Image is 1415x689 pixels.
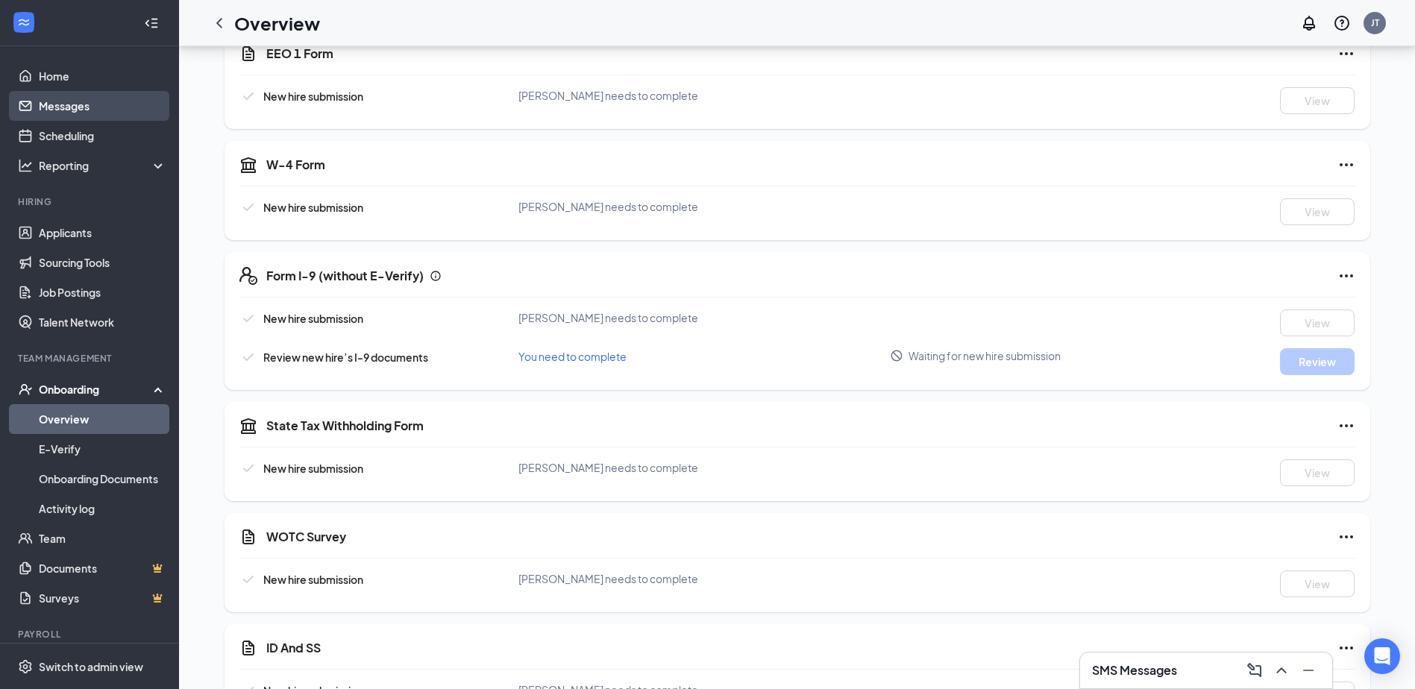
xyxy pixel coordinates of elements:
svg: Settings [18,659,33,674]
button: Review [1280,348,1355,375]
button: ChevronUp [1270,658,1293,682]
svg: CustomFormIcon [239,639,257,657]
a: E-Verify [39,434,166,464]
span: Waiting for new hire submission [909,348,1061,363]
a: Team [39,523,166,553]
span: Review new hire’s I-9 documents [263,350,428,364]
h3: SMS Messages [1092,662,1177,679]
svg: WorkstreamLogo [16,15,31,30]
h5: Form I-9 (without E-Verify) [266,268,424,284]
span: New hire submission [263,312,363,325]
button: ComposeMessage [1243,658,1267,682]
span: You need to complete [518,350,627,363]
a: Scheduling [39,121,166,151]
svg: Blocked [890,349,903,362]
a: DocumentsCrown [39,553,166,583]
button: Minimize [1296,658,1320,682]
button: View [1280,198,1355,225]
svg: Notifications [1300,14,1318,32]
h5: State Tax Withholding Form [266,418,424,434]
div: Reporting [39,158,167,173]
a: SurveysCrown [39,583,166,613]
a: Messages [39,91,166,121]
svg: FormI9EVerifyIcon [239,267,257,285]
a: Home [39,61,166,91]
button: View [1280,570,1355,597]
svg: Minimize [1299,661,1317,679]
svg: QuestionInfo [1333,14,1351,32]
svg: Ellipses [1337,267,1355,285]
span: [PERSON_NAME] needs to complete [518,311,698,324]
span: New hire submission [263,462,363,475]
svg: Checkmark [239,348,257,366]
svg: Ellipses [1337,417,1355,435]
span: New hire submission [263,573,363,586]
svg: Info [430,270,442,282]
span: [PERSON_NAME] needs to complete [518,461,698,474]
h5: EEO 1 Form [266,45,333,62]
svg: CustomFormIcon [239,528,257,546]
svg: Ellipses [1337,528,1355,546]
a: Sourcing Tools [39,248,166,277]
div: JT [1371,16,1379,29]
svg: TaxGovernmentIcon [239,417,257,435]
svg: UserCheck [18,382,33,397]
svg: ComposeMessage [1246,661,1264,679]
svg: Ellipses [1337,156,1355,174]
svg: Ellipses [1337,639,1355,657]
button: View [1280,459,1355,486]
span: [PERSON_NAME] needs to complete [518,572,698,585]
button: View [1280,309,1355,336]
svg: ChevronLeft [210,14,228,32]
span: [PERSON_NAME] needs to complete [518,200,698,213]
span: New hire submission [263,201,363,214]
svg: CustomFormIcon [239,45,257,63]
button: View [1280,87,1355,114]
a: Onboarding Documents [39,464,166,494]
a: Applicants [39,218,166,248]
svg: Checkmark [239,459,257,477]
div: Hiring [18,195,163,208]
svg: Checkmark [239,570,257,588]
svg: Checkmark [239,87,257,105]
span: [PERSON_NAME] needs to complete [518,89,698,102]
svg: TaxGovernmentIcon [239,156,257,174]
div: Switch to admin view [39,659,143,674]
div: Onboarding [39,382,154,397]
div: Open Intercom Messenger [1364,638,1400,674]
svg: Analysis [18,158,33,173]
svg: Collapse [144,16,159,31]
h5: W-4 Form [266,157,325,173]
a: Overview [39,404,166,434]
svg: Ellipses [1337,45,1355,63]
svg: ChevronUp [1273,661,1290,679]
div: Payroll [18,628,163,641]
span: New hire submission [263,89,363,103]
a: Activity log [39,494,166,523]
h5: ID And SS [266,640,321,656]
div: Team Management [18,352,163,365]
h1: Overview [234,10,320,36]
svg: Checkmark [239,198,257,216]
svg: Checkmark [239,309,257,327]
a: Talent Network [39,307,166,337]
a: Job Postings [39,277,166,307]
h5: WOTC Survey [266,529,346,545]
